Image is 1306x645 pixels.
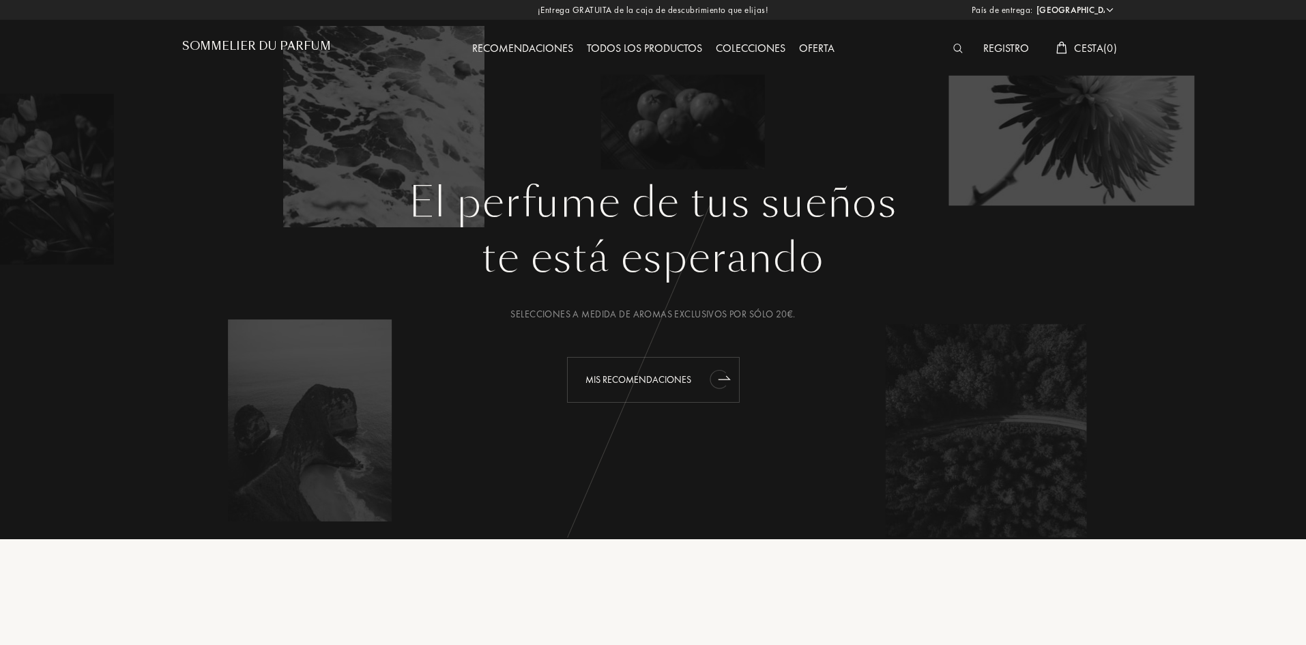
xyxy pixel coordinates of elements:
[182,40,331,53] h1: Sommelier du Parfum
[706,365,734,392] div: animation
[1056,42,1067,54] img: cart_white.svg
[182,40,331,58] a: Sommelier du Parfum
[192,178,1114,227] h1: El perfume de tus sueños
[465,41,580,55] a: Recomendaciones
[709,41,792,55] a: Colecciones
[972,3,1033,17] span: País de entrega:
[976,41,1036,55] a: Registro
[709,40,792,58] div: Colecciones
[792,40,841,58] div: Oferta
[1074,41,1117,55] span: Cesta ( 0 )
[192,227,1114,289] div: te está esperando
[953,44,963,53] img: search_icn_white.svg
[567,357,740,403] div: Mis recomendaciones
[580,40,709,58] div: Todos los productos
[192,307,1114,321] div: Selecciones a medida de aromas exclusivos por sólo 20€.
[792,41,841,55] a: Oferta
[976,40,1036,58] div: Registro
[465,40,580,58] div: Recomendaciones
[557,357,750,403] a: Mis recomendacionesanimation
[580,41,709,55] a: Todos los productos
